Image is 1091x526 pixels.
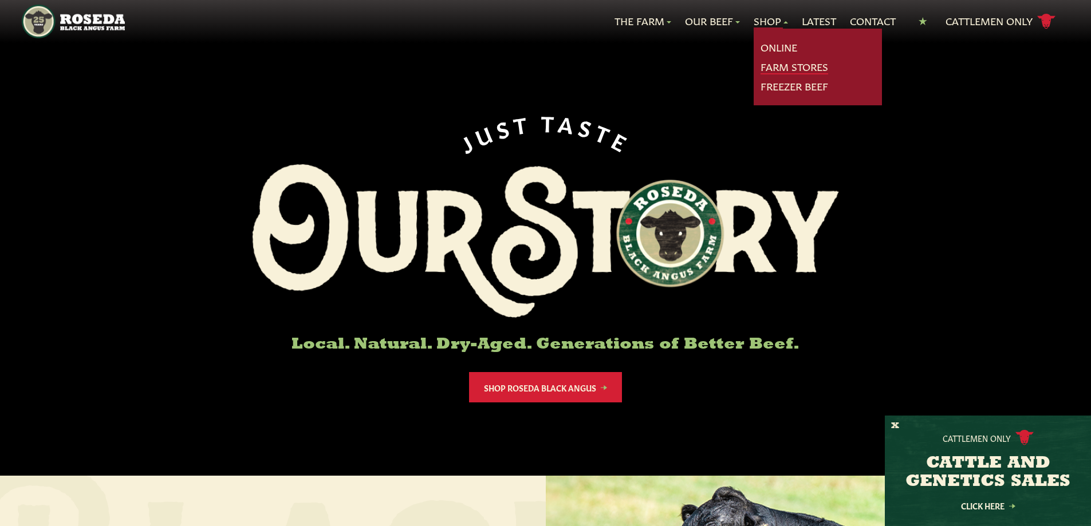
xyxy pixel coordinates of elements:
[943,432,1011,444] p: Cattlemen Only
[22,5,124,38] img: https://roseda.com/wp-content/uploads/2021/05/roseda-25-header.png
[761,60,828,74] a: Farm Stores
[899,454,1077,491] h3: CATTLE AND GENETICS SALES
[936,502,1039,509] a: Click Here
[761,40,797,55] a: Online
[455,128,479,155] span: J
[754,14,788,29] a: Shop
[891,420,899,432] button: X
[1015,430,1034,445] img: cattle-icon.svg
[802,14,836,29] a: Latest
[469,372,622,402] a: Shop Roseda Black Angus
[557,110,580,136] span: A
[253,164,839,318] img: Roseda Black Aangus Farm
[541,110,560,133] span: T
[493,113,515,140] span: S
[615,14,671,29] a: The Farm
[593,119,618,147] span: T
[471,118,498,148] span: U
[946,11,1055,31] a: Cattlemen Only
[577,114,599,140] span: S
[761,79,828,94] a: Freezer Beef
[685,14,740,29] a: Our Beef
[609,127,636,155] span: E
[253,336,839,354] h6: Local. Natural. Dry-Aged. Generations of Better Beef.
[850,14,896,29] a: Contact
[512,110,533,136] span: T
[455,110,637,155] div: JUST TASTE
